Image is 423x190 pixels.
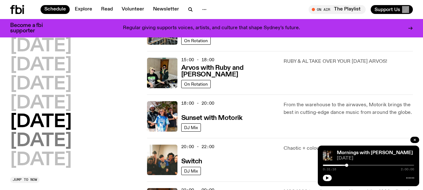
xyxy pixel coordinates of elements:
[184,38,208,43] span: On Rotation
[181,80,211,88] a: On Rotation
[181,115,242,121] h3: Sunset with Motorik
[10,23,51,34] h3: Become a fbi supporter
[181,123,201,132] a: DJ Mix
[181,57,214,63] span: 15:00 - 18:00
[371,5,413,14] button: Support Us
[323,168,336,171] span: 0:31:16
[10,151,72,169] button: [DATE]
[147,101,177,132] img: Andrew, Reenie, and Pat stand in a row, smiling at the camera, in dappled light with a vine leafe...
[71,5,96,14] a: Explore
[41,5,70,14] a: Schedule
[181,65,276,78] h3: Arvos with Ruby and [PERSON_NAME]
[181,157,202,165] a: Switch
[323,151,333,161] img: Sam blankly stares at the camera, brightly lit by a camera flash wearing a hat collared shirt and...
[284,145,413,152] p: Chaotic + colourful club music
[181,167,201,175] a: DJ Mix
[284,101,413,116] p: From the warehouse to the airwaves, Motorik brings the best in cutting-edge dance music from arou...
[181,36,211,45] a: On Rotation
[10,132,72,150] button: [DATE]
[337,156,414,161] span: [DATE]
[184,82,208,86] span: On Rotation
[118,5,148,14] a: Volunteer
[309,5,366,14] button: On AirThe Playlist
[97,5,117,14] a: Read
[181,114,242,121] a: Sunset with Motorik
[184,125,198,130] span: DJ Mix
[10,113,72,131] button: [DATE]
[123,25,300,31] p: Regular giving supports voices, artists, and culture that shape Sydney’s future.
[184,168,198,173] span: DJ Mix
[181,63,276,78] a: Arvos with Ruby and [PERSON_NAME]
[337,150,413,155] a: Mornings with [PERSON_NAME]
[181,158,202,165] h3: Switch
[147,58,177,88] img: Ruby wears a Collarbones t shirt and pretends to play the DJ decks, Al sings into a pringles can....
[10,177,40,183] button: Jump to now
[401,168,414,171] span: 2:00:00
[181,100,214,106] span: 18:00 - 20:00
[10,56,72,74] button: [DATE]
[10,95,72,112] button: [DATE]
[10,37,72,55] button: [DATE]
[284,58,413,65] p: RUBY & AL TAKE OVER YOUR [DATE] ARVOS!
[13,178,37,181] span: Jump to now
[181,144,214,150] span: 20:00 - 22:00
[149,5,183,14] a: Newsletter
[375,7,400,12] span: Support Us
[10,75,72,93] button: [DATE]
[147,145,177,175] img: A warm film photo of the switch team sitting close together. from left to right: Cedar, Lau, Sand...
